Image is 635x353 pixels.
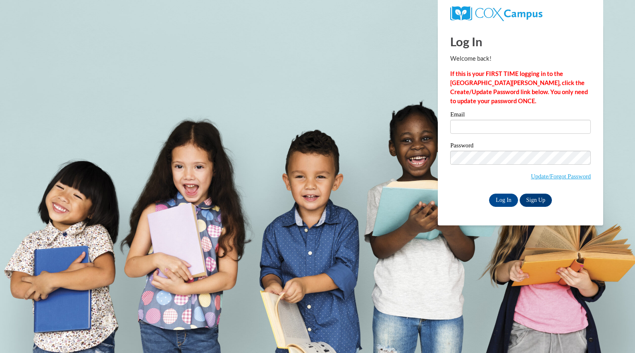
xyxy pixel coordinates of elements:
[450,70,588,104] strong: If this is your FIRST TIME logging in to the [GEOGRAPHIC_DATA][PERSON_NAME], click the Create/Upd...
[450,54,591,63] p: Welcome back!
[450,6,542,21] img: COX Campus
[531,173,591,180] a: Update/Forgot Password
[450,33,591,50] h1: Log In
[450,111,591,120] label: Email
[520,194,552,207] a: Sign Up
[489,194,518,207] input: Log In
[450,142,591,151] label: Password
[450,9,542,17] a: COX Campus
